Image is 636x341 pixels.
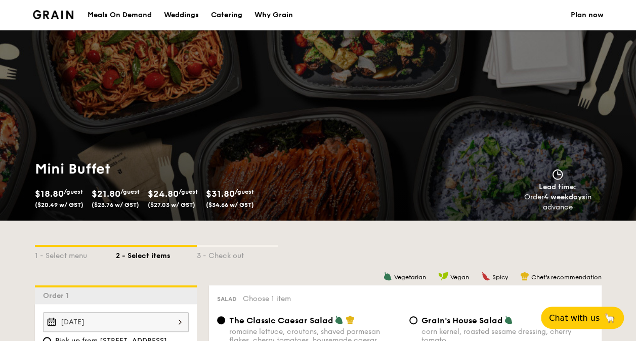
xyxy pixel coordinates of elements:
[481,272,490,281] img: icon-spicy.37a8142b.svg
[394,274,426,281] span: Vegetarian
[35,247,116,261] div: 1 - Select menu
[92,201,139,208] span: ($23.76 w/ GST)
[92,188,120,199] span: $21.80
[35,188,64,199] span: $18.80
[120,188,140,195] span: /guest
[35,201,83,208] span: ($20.49 w/ GST)
[206,188,235,199] span: $31.80
[243,294,291,303] span: Choose 1 item
[450,274,469,281] span: Vegan
[35,160,314,178] h1: Mini Buffet
[64,188,83,195] span: /guest
[334,315,344,324] img: icon-vegetarian.fe4039eb.svg
[604,312,616,324] span: 🦙
[539,183,576,191] span: Lead time:
[541,307,624,329] button: Chat with us🦙
[206,201,254,208] span: ($34.66 w/ GST)
[217,295,237,303] span: Salad
[492,274,508,281] span: Spicy
[504,315,513,324] img: icon-vegetarian.fe4039eb.svg
[421,316,503,325] span: Grain's House Salad
[43,312,189,332] input: Event date
[148,201,195,208] span: ($27.03 w/ GST)
[229,316,333,325] span: The Classic Caesar Salad
[217,316,225,324] input: The Classic Caesar Saladromaine lettuce, croutons, shaved parmesan flakes, cherry tomatoes, house...
[543,193,585,201] strong: 4 weekdays
[383,272,392,281] img: icon-vegetarian.fe4039eb.svg
[33,10,74,19] a: Logotype
[549,313,600,323] span: Chat with us
[116,247,197,261] div: 2 - Select items
[197,247,278,261] div: 3 - Check out
[179,188,198,195] span: /guest
[531,274,602,281] span: Chef's recommendation
[438,272,448,281] img: icon-vegan.f8ff3823.svg
[43,291,73,300] span: Order 1
[550,169,565,180] img: icon-clock.2db775ea.svg
[148,188,179,199] span: $24.80
[33,10,74,19] img: Grain
[235,188,254,195] span: /guest
[520,272,529,281] img: icon-chef-hat.a58ddaea.svg
[409,316,417,324] input: Grain's House Saladcorn kernel, roasted sesame dressing, cherry tomato
[514,192,601,212] div: Order in advance
[346,315,355,324] img: icon-chef-hat.a58ddaea.svg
